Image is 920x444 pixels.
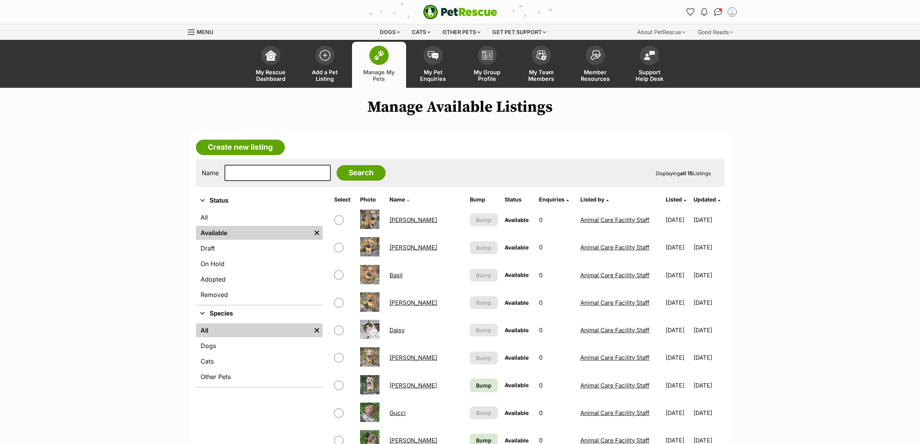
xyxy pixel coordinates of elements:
[580,244,650,251] a: Animal Care Facility Staff
[320,50,330,61] img: add-pet-listing-icon-0afa8454b4691262ce3f59096e99ab1cd57d4a30225e0717b998d2c9b9846f56.svg
[712,6,724,18] a: Conversations
[196,272,323,286] a: Adopted
[476,244,491,252] span: Bump
[337,165,386,181] input: Search
[470,213,498,226] button: Bump
[536,372,576,399] td: 0
[298,42,352,88] a: Add a Pet Listing
[505,272,529,278] span: Available
[437,24,486,40] div: Other pets
[389,216,437,224] a: [PERSON_NAME]
[663,207,693,233] td: [DATE]
[196,322,323,387] div: Species
[389,299,437,306] a: [PERSON_NAME]
[460,42,514,88] a: My Group Profile
[188,24,219,38] a: Menu
[423,5,497,19] img: logo-e224e6f780fb5917bec1dbf3a21bbac754714ae5b6737aabdf751b685950b380.svg
[331,193,356,206] th: Select
[505,327,529,333] span: Available
[244,42,298,88] a: My Rescue Dashboard
[684,6,697,18] a: Favourites
[196,323,311,337] a: All
[505,217,529,223] span: Available
[694,196,720,203] a: Updated
[476,381,491,389] span: Bump
[470,69,505,82] span: My Group Profile
[505,410,529,416] span: Available
[728,8,736,16] img: Animal Care Facility Staff profile pic
[514,42,568,88] a: My Team Members
[694,317,724,343] td: [DATE]
[196,354,323,368] a: Cats
[196,288,323,302] a: Removed
[680,170,693,176] strong: all 15
[476,409,491,417] span: Bump
[505,299,529,306] span: Available
[580,326,650,334] a: Animal Care Facility Staff
[416,69,451,82] span: My Pet Enquiries
[196,140,285,155] a: Create new listing
[663,372,693,399] td: [DATE]
[389,354,437,361] a: [PERSON_NAME]
[389,326,405,334] a: Daisy
[536,262,576,289] td: 0
[202,169,219,176] label: Name
[196,309,323,319] button: Species
[539,196,565,203] span: translation missing: en.admin.listings.index.attributes.enquiries
[476,354,491,362] span: Bump
[389,244,437,251] a: [PERSON_NAME]
[476,216,491,224] span: Bump
[524,69,559,82] span: My Team Members
[374,50,384,60] img: manage-my-pets-icon-02211641906a0b7f246fdf0571729dbe1e7629f14944591b6c1af311fb30b64b.svg
[196,241,323,255] a: Draft
[406,24,436,40] div: Cats
[580,196,609,203] a: Listed by
[311,323,323,337] a: Remove filter
[196,257,323,271] a: On Hold
[698,6,711,18] button: Notifications
[701,8,707,16] img: notifications-46538b983faf8c2785f20acdc204bb7945ddae34d4c08c2a6579f10ce5e182be.svg
[578,69,613,82] span: Member Resources
[663,262,693,289] td: [DATE]
[590,50,601,60] img: member-resources-icon-8e73f808a243e03378d46382f2149f9095a855e16c252ad45f914b54edf8863c.svg
[196,196,323,206] button: Status
[536,234,576,261] td: 0
[580,382,650,389] a: Animal Care Facility Staff
[694,372,724,399] td: [DATE]
[580,216,650,224] a: Animal Care Facility Staff
[482,51,493,60] img: group-profile-icon-3fa3cf56718a62981997c0bc7e787c4b2cf8bcc04b72c1350f741eb67cf2f40e.svg
[694,289,724,316] td: [DATE]
[253,69,288,82] span: My Rescue Dashboard
[536,50,547,60] img: team-members-icon-5396bd8760b3fe7c0b43da4ab00e1e3bb1a5d9ba89233759b79545d2d3fc5d0d.svg
[580,196,604,203] span: Listed by
[666,196,682,203] span: Listed
[505,382,529,388] span: Available
[536,317,576,343] td: 0
[568,42,622,88] a: Member Resources
[352,42,406,88] a: Manage My Pets
[622,42,677,88] a: Support Help Desk
[470,406,498,419] button: Bump
[505,437,529,444] span: Available
[197,29,213,35] span: Menu
[196,226,311,240] a: Available
[663,400,693,426] td: [DATE]
[389,382,437,389] a: [PERSON_NAME]
[726,6,738,18] button: My account
[196,339,323,353] a: Dogs
[580,354,650,361] a: Animal Care Facility Staff
[476,326,491,334] span: Bump
[580,272,650,279] a: Animal Care Facility Staff
[374,24,405,40] div: Dogs
[580,437,650,444] a: Animal Care Facility Staff
[362,69,396,82] span: Manage My Pets
[694,262,724,289] td: [DATE]
[357,193,386,206] th: Photo
[487,24,551,40] div: Get pet support
[580,299,650,306] a: Animal Care Facility Staff
[476,271,491,279] span: Bump
[308,69,342,82] span: Add a Pet Listing
[580,409,650,417] a: Animal Care Facility Staff
[470,296,498,309] button: Bump
[476,299,491,307] span: Bump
